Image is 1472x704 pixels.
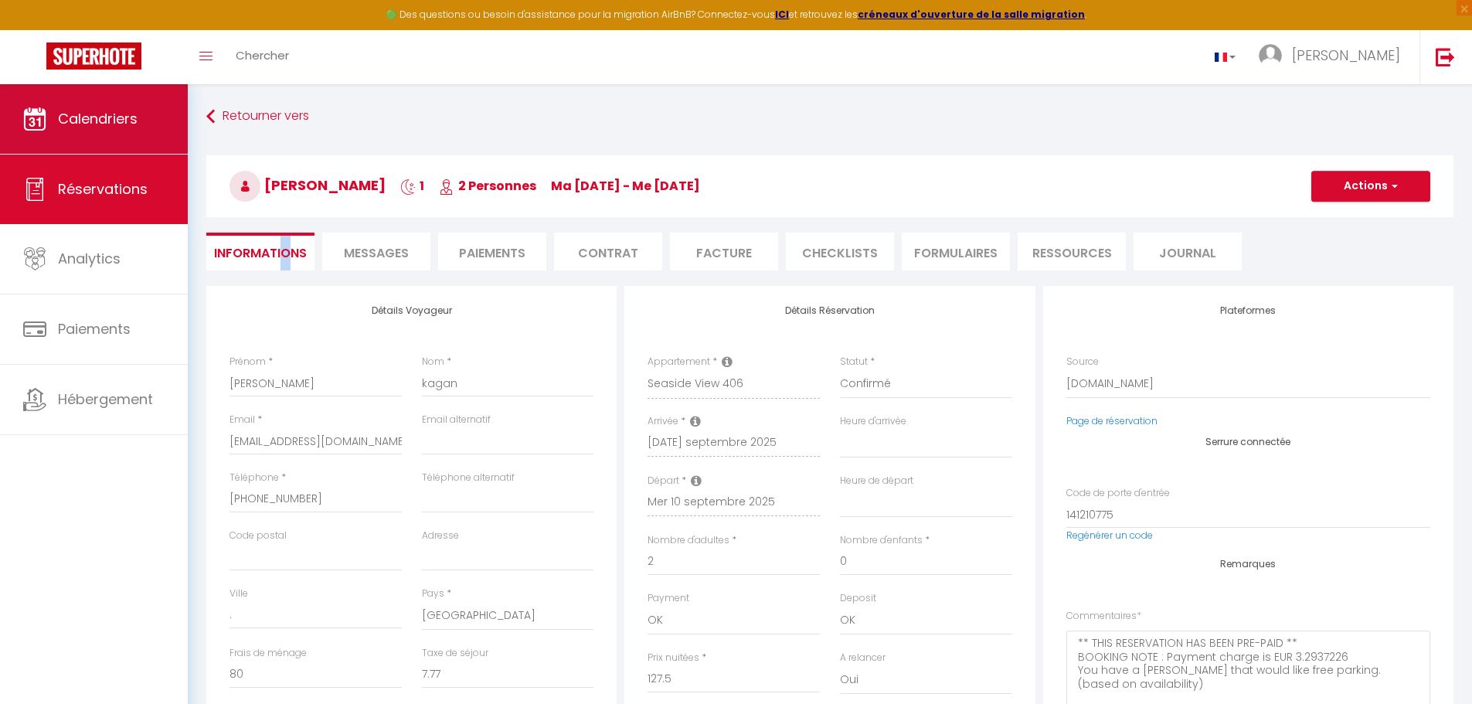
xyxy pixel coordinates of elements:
li: Informations [206,233,314,270]
h4: Plateformes [1066,305,1430,316]
label: Nombre d'adultes [648,533,729,548]
img: ... [1259,44,1282,67]
span: [PERSON_NAME] [1292,46,1400,65]
label: Commentaires [1066,609,1141,624]
label: Téléphone [229,471,279,485]
li: FORMULAIRES [902,233,1010,270]
label: Nom [422,355,444,369]
label: Payment [648,591,689,606]
a: ICI [775,8,789,21]
span: Calendriers [58,109,138,128]
span: ma [DATE] - me [DATE] [551,177,700,195]
span: Chercher [236,47,289,63]
img: logout [1436,47,1455,66]
label: Statut [840,355,868,369]
label: Ville [229,587,248,601]
label: A relancer [840,651,886,665]
span: Réservations [58,179,148,199]
label: Code de porte d'entrée [1066,486,1170,501]
label: Téléphone alternatif [422,471,515,485]
label: Frais de ménage [229,646,307,661]
label: Code postal [229,529,287,543]
a: créneaux d'ouverture de la salle migration [858,8,1085,21]
label: Deposit [840,591,876,606]
label: Source [1066,355,1099,369]
img: Super Booking [46,43,141,70]
a: Retourner vers [206,103,1453,131]
li: Journal [1134,233,1242,270]
h4: Serrure connectée [1066,437,1430,447]
label: Prénom [229,355,266,369]
span: Paiements [58,319,131,338]
li: Facture [670,233,778,270]
span: 2 Personnes [439,177,536,195]
label: Pays [422,587,444,601]
button: Actions [1311,171,1430,202]
h4: Remarques [1066,559,1430,570]
a: ... [PERSON_NAME] [1247,30,1419,84]
label: Nombre d'enfants [840,533,923,548]
label: Adresse [422,529,459,543]
label: Email alternatif [422,413,491,427]
a: Regénérer un code [1066,529,1153,542]
label: Départ [648,474,679,488]
label: Email [229,413,255,427]
label: Arrivée [648,414,678,429]
li: CHECKLISTS [786,233,894,270]
label: Taxe de séjour [422,646,488,661]
label: Appartement [648,355,710,369]
h4: Détails Réservation [648,305,1011,316]
span: Messages [344,244,409,262]
button: Ouvrir le widget de chat LiveChat [12,6,59,53]
span: 1 [400,177,424,195]
label: Heure d'arrivée [840,414,906,429]
h4: Détails Voyageur [229,305,593,316]
li: Contrat [554,233,662,270]
li: Paiements [438,233,546,270]
a: Page de réservation [1066,414,1158,427]
li: Ressources [1018,233,1126,270]
a: Chercher [224,30,301,84]
label: Heure de départ [840,474,913,488]
label: Prix nuitées [648,651,699,665]
span: [PERSON_NAME] [229,175,386,195]
span: Analytics [58,249,121,268]
span: Hébergement [58,389,153,409]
